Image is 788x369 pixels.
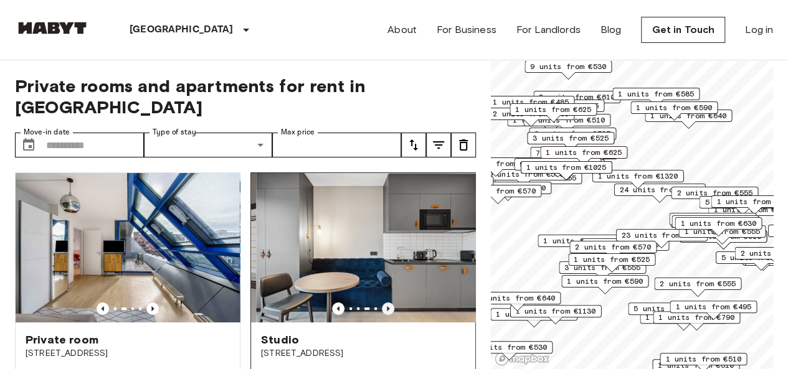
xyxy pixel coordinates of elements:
[523,100,599,111] span: 3 units from €555
[567,276,643,287] span: 1 units from €590
[559,261,646,281] div: Map marker
[514,158,601,177] div: Map marker
[465,341,553,360] div: Map marker
[533,91,620,110] div: Map marker
[471,342,547,353] span: 3 units from €530
[401,133,426,157] button: tune
[456,158,536,169] span: 30 units from €570
[516,306,596,317] span: 1 units from €1130
[622,230,702,241] span: 23 units from €575
[515,104,591,115] span: 1 units from €625
[487,96,574,115] div: Map marker
[669,213,756,232] div: Map marker
[574,254,650,265] span: 1 units from €525
[575,241,651,253] span: 2 units from €570
[658,312,734,323] span: 1 units from €790
[582,238,669,258] div: Map marker
[628,302,715,322] div: Map marker
[561,275,648,294] div: Map marker
[281,127,315,138] label: Max price
[437,22,496,37] a: For Business
[520,159,596,170] span: 9 units from €585
[479,292,555,304] span: 1 units from €640
[493,96,569,108] span: 1 units from €485
[587,239,663,250] span: 4 units from €605
[568,253,655,273] div: Map marker
[592,170,684,189] div: Map marker
[529,114,605,126] span: 2 units from €510
[516,22,581,37] a: For Landlords
[598,170,678,182] span: 1 units from €1320
[261,332,299,347] span: Studio
[387,22,417,37] a: About
[634,303,710,314] span: 5 units from €590
[665,353,741,365] span: 1 units from €510
[569,241,657,260] div: Map marker
[660,278,736,289] span: 2 units from €555
[15,75,476,118] span: Private rooms and apartments for rent in [GEOGRAPHIC_DATA]
[97,302,109,315] button: Previous image
[146,302,159,315] button: Previous image
[460,185,536,197] span: 1 units from €570
[525,60,612,80] div: Map marker
[745,22,773,37] a: Log in
[533,133,609,144] span: 3 units from €525
[600,22,622,37] a: Blog
[530,61,606,72] span: 9 units from €530
[470,182,546,194] span: 2 units from €690
[538,235,625,254] div: Map marker
[705,197,781,208] span: 5 units from €660
[530,147,617,166] div: Map marker
[451,133,476,157] button: tune
[490,308,577,327] div: Map marker
[616,229,708,248] div: Map marker
[534,128,610,139] span: 3 units from €525
[675,301,751,312] span: 1 units from €495
[527,132,614,151] div: Map marker
[654,278,741,297] div: Map marker
[496,309,572,320] span: 1 units from €570
[564,262,640,273] span: 3 units from €555
[256,173,480,322] img: Marketing picture of unit DE-01-481-006-01
[450,157,542,177] div: Map marker
[16,133,41,157] button: Choose date
[672,215,759,235] div: Map marker
[26,347,230,360] span: [STREET_ADDRESS]
[473,292,561,311] div: Map marker
[677,216,753,227] span: 1 units from €640
[153,127,196,138] label: Type of stay
[382,302,394,315] button: Previous image
[546,147,622,158] span: 1 units from €625
[510,305,602,324] div: Map marker
[680,218,756,229] span: 1 units from €630
[261,347,465,360] span: [STREET_ADDRESS]
[675,213,751,225] span: 1 units from €645
[540,146,627,166] div: Map marker
[676,187,752,199] span: 2 units from €555
[650,110,726,121] span: 1 units from €640
[675,217,762,236] div: Map marker
[670,301,757,320] div: Map marker
[454,185,541,204] div: Map marker
[636,102,712,113] span: 1 units from €590
[510,103,597,123] div: Map marker
[653,311,740,330] div: Map marker
[620,184,700,195] span: 24 units from €530
[612,88,700,107] div: Map marker
[24,127,70,138] label: Move-in date
[15,22,90,34] img: Habyt
[521,161,612,180] div: Map marker
[543,235,619,246] span: 1 units from €725
[26,332,98,347] span: Private room
[130,22,234,37] p: [GEOGRAPHIC_DATA]
[671,187,758,206] div: Map marker
[641,17,725,43] a: Get in Touch
[464,182,551,201] div: Map marker
[539,91,615,103] span: 2 units from €610
[699,196,786,215] div: Map marker
[526,162,607,173] span: 1 units from €1025
[630,101,718,121] div: Map marker
[529,128,616,147] div: Map marker
[426,133,451,157] button: tune
[16,173,240,322] img: Marketing picture of unit DE-01-010-002-01HF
